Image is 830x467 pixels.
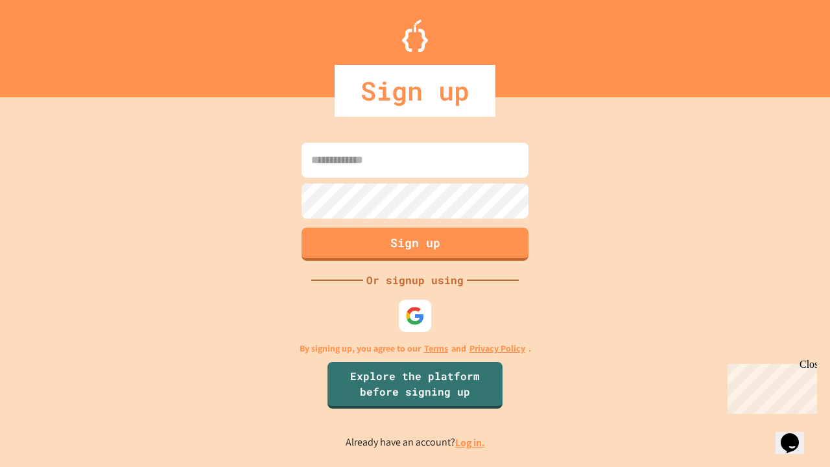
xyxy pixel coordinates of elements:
[335,65,495,117] div: Sign up
[455,436,485,449] a: Log in.
[346,435,485,451] p: Already have an account?
[405,306,425,326] img: google-icon.svg
[424,342,448,355] a: Terms
[327,362,503,409] a: Explore the platform before signing up
[5,5,89,82] div: Chat with us now!Close
[469,342,525,355] a: Privacy Policy
[302,228,528,261] button: Sign up
[402,19,428,52] img: Logo.svg
[722,359,817,414] iframe: chat widget
[776,415,817,454] iframe: chat widget
[300,342,531,355] p: By signing up, you agree to our and .
[363,272,467,288] div: Or signup using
